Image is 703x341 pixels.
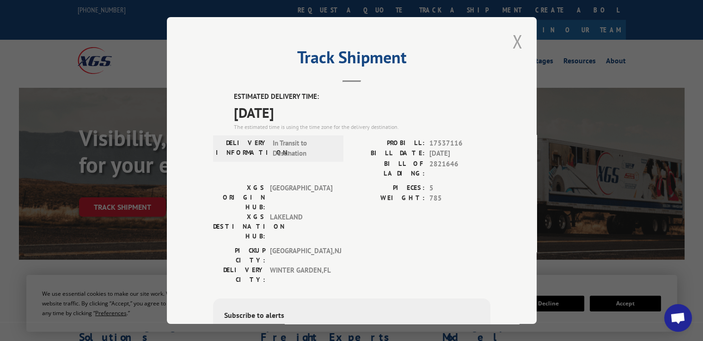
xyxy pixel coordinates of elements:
[429,193,490,204] span: 785
[273,138,335,158] span: In Transit to Destination
[352,148,425,159] label: BILL DATE:
[216,138,268,158] label: DELIVERY INFORMATION:
[270,183,332,212] span: [GEOGRAPHIC_DATA]
[352,158,425,178] label: BILL OF LADING:
[213,183,265,212] label: XGS ORIGIN HUB:
[213,212,265,241] label: XGS DESTINATION HUB:
[352,193,425,204] label: WEIGHT:
[352,138,425,148] label: PROBILL:
[234,122,490,131] div: The estimated time is using the time zone for the delivery destination.
[234,102,490,122] span: [DATE]
[270,265,332,284] span: WINTER GARDEN , FL
[213,51,490,68] h2: Track Shipment
[429,148,490,159] span: [DATE]
[664,304,692,332] a: Open chat
[509,29,525,54] button: Close modal
[429,158,490,178] span: 2821646
[352,183,425,193] label: PIECES:
[234,91,490,102] label: ESTIMATED DELIVERY TIME:
[213,245,265,265] label: PICKUP CITY:
[270,245,332,265] span: [GEOGRAPHIC_DATA] , NJ
[213,265,265,284] label: DELIVERY CITY:
[429,183,490,193] span: 5
[224,309,479,323] div: Subscribe to alerts
[429,138,490,148] span: 17537116
[270,212,332,241] span: LAKELAND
